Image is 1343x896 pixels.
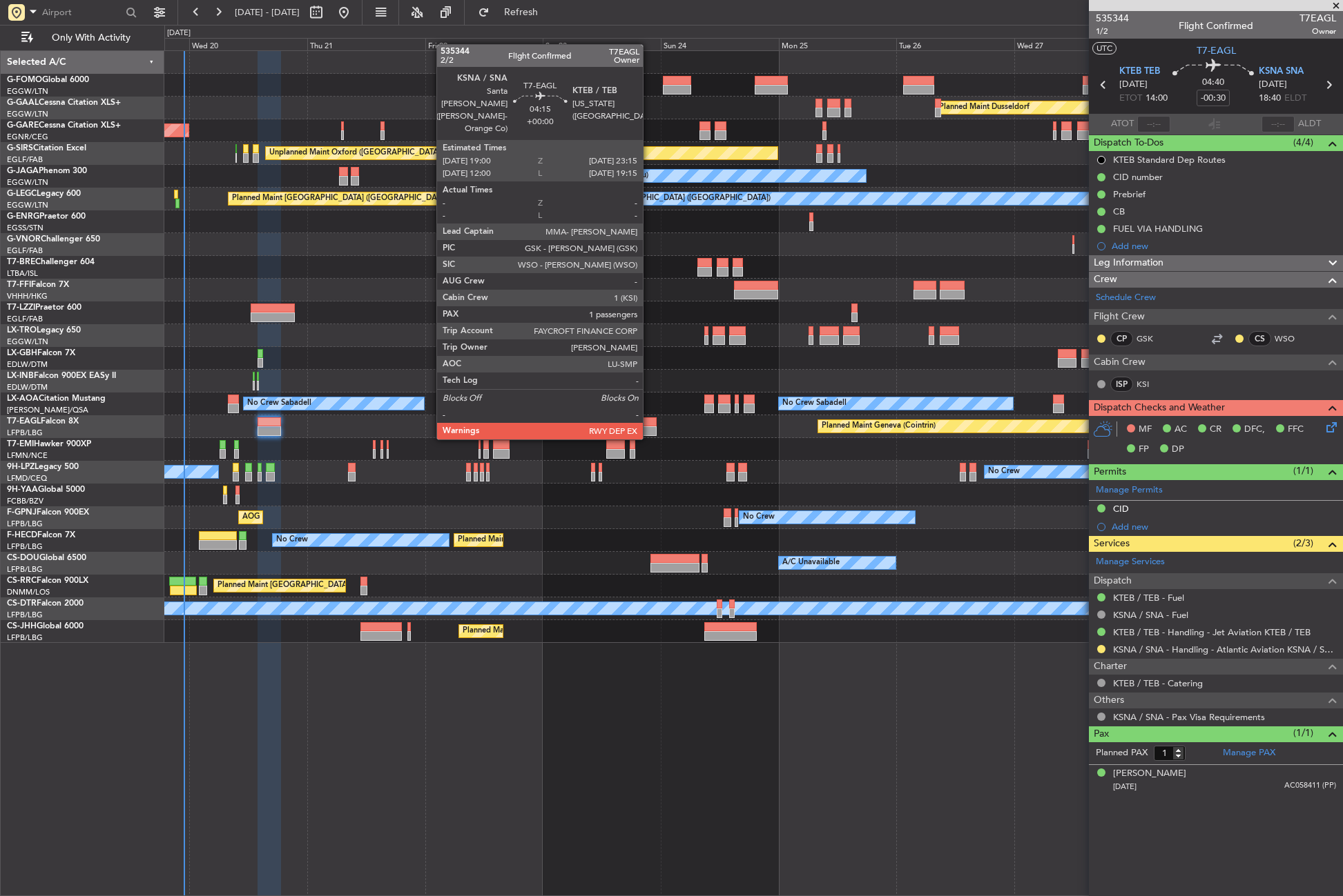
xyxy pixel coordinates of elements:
a: KTEB / TEB - Fuel [1113,592,1184,604]
div: Planned Maint [GEOGRAPHIC_DATA] ([GEOGRAPHIC_DATA]) [218,575,435,596]
a: T7-BREChallenger 604 [7,258,95,266]
span: ETOT [1119,92,1142,106]
div: A/C Unavailable [GEOGRAPHIC_DATA] ([GEOGRAPHIC_DATA]) [546,188,771,209]
div: A/C Unavailable [782,552,840,573]
span: Owner [1299,26,1336,37]
span: AC058411 (PP) [1284,780,1336,792]
label: Planned PAX [1096,746,1148,760]
span: T7-EMI [7,440,34,448]
div: Mon 25 [779,38,897,50]
div: Sat 23 [543,38,661,50]
span: CS-JHH [7,622,37,630]
span: CS-DOU [7,554,39,562]
a: T7-FFIFalcon 7X [7,281,69,289]
span: LX-GBH [7,349,37,357]
span: LX-INB [7,372,34,380]
a: G-FOMOGlobal 6000 [7,76,89,84]
a: LFPB/LBG [7,541,43,552]
div: No Crew [988,461,1020,482]
a: EGGW/LTN [7,109,48,119]
span: LX-TRO [7,326,37,335]
a: DNMM/LOS [7,587,50,597]
span: Dispatch [1094,573,1132,589]
div: CP [1110,331,1133,346]
span: Dispatch Checks and Weather [1094,400,1225,416]
div: Planned Maint [GEOGRAPHIC_DATA] ([GEOGRAPHIC_DATA]) [458,530,675,550]
span: (2/3) [1293,536,1313,550]
div: Flight Confirmed [1179,19,1253,33]
div: Wed 27 [1014,38,1132,50]
div: Tue 26 [896,38,1014,50]
span: FP [1139,443,1149,457]
span: [DATE] [1119,78,1148,92]
a: CS-DOUGlobal 6500 [7,554,86,562]
a: G-JAGAPhenom 300 [7,167,87,175]
span: 9H-LPZ [7,463,35,471]
div: Planned Maint [GEOGRAPHIC_DATA] ([GEOGRAPHIC_DATA]) [232,188,450,209]
div: Planned Maint Dusseldorf [939,97,1030,118]
a: EGGW/LTN [7,200,48,210]
a: 9H-LPZLegacy 500 [7,463,79,471]
a: T7-EAGLFalcon 8X [7,417,79,426]
a: LFPB/LBG [7,633,43,643]
a: LX-TROLegacy 650 [7,326,81,335]
a: LFPB/LBG [7,564,43,575]
span: Leg Information [1094,255,1163,271]
span: 18:40 [1259,92,1281,106]
a: G-ENRGPraetor 600 [7,212,86,221]
a: FCBB/BZV [7,496,44,506]
div: Unplanned Maint Oxford ([GEOGRAPHIC_DATA]) [269,143,443,163]
div: Fri 22 [425,38,543,50]
div: ISP [1110,377,1133,392]
span: T7-EAGL [1197,43,1236,58]
span: G-VNOR [7,235,41,243]
span: G-SIRS [7,144,33,152]
div: CS [1248,331,1271,346]
div: Prebrief [1113,188,1146,200]
a: EGGW/LTN [7,86,48,97]
span: Only With Activity [36,33,146,43]
span: CR [1210,423,1221,437]
a: CS-JHHGlobal 6000 [7,622,84,630]
span: [DATE] - [DATE] [235,6,300,19]
a: LFPB/LBG [7,428,43,438]
span: MF [1139,423,1152,437]
a: EDLW/DTM [7,359,48,370]
div: CID number [1113,171,1163,183]
a: CS-DTRFalcon 2000 [7,599,84,608]
div: CB [1113,206,1125,217]
a: T7-EMIHawker 900XP [7,440,91,448]
span: (4/4) [1293,135,1313,150]
span: LX-AOA [7,395,39,403]
span: FFC [1288,423,1304,437]
a: LTBA/ISL [7,268,38,279]
div: No Crew Sabadell [247,393,311,414]
a: G-GARECessna Citation XLS+ [7,121,121,130]
span: Charter [1094,659,1127,675]
span: Permits [1094,464,1126,480]
span: KSNA SNA [1259,65,1304,79]
a: F-HECDFalcon 7X [7,531,75,539]
span: ALDT [1298,117,1321,131]
a: LX-INBFalcon 900EX EASy II [7,372,116,380]
span: T7-LZZI [7,303,35,312]
span: T7-EAGL [7,417,41,426]
span: [DATE] [1259,78,1287,92]
span: 535344 [1096,11,1129,26]
span: (1/1) [1293,464,1313,478]
a: CS-RRCFalcon 900LX [7,577,88,585]
a: LFPB/LBG [7,519,43,529]
a: EGLF/FAB [7,246,43,256]
button: UTC [1092,42,1117,54]
div: No Crew Sabadell [782,393,847,414]
a: EDLW/DTM [7,382,48,392]
span: G-GAAL [7,99,39,107]
button: Only With Activity [15,27,150,49]
a: LFPB/LBG [7,610,43,620]
span: Crew [1094,272,1117,288]
a: Manage Services [1096,555,1165,569]
div: CID [1113,503,1129,515]
a: KTEB / TEB - Catering [1113,677,1203,689]
div: [DATE] [167,28,191,39]
span: G-JAGA [7,167,39,175]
